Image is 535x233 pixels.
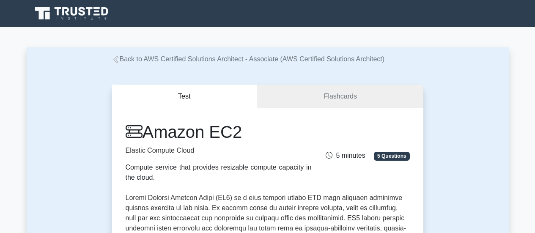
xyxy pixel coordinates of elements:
[326,152,365,159] span: 5 minutes
[126,162,312,183] div: Compute service that provides resizable compute capacity in the cloud.
[112,85,258,109] button: Test
[126,145,312,156] p: Elastic Compute Cloud
[112,55,385,63] a: Back to AWS Certified Solutions Architect - Associate (AWS Certified Solutions Architect)
[126,122,312,142] h1: Amazon EC2
[374,152,409,160] span: 5 Questions
[257,85,423,109] a: Flashcards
